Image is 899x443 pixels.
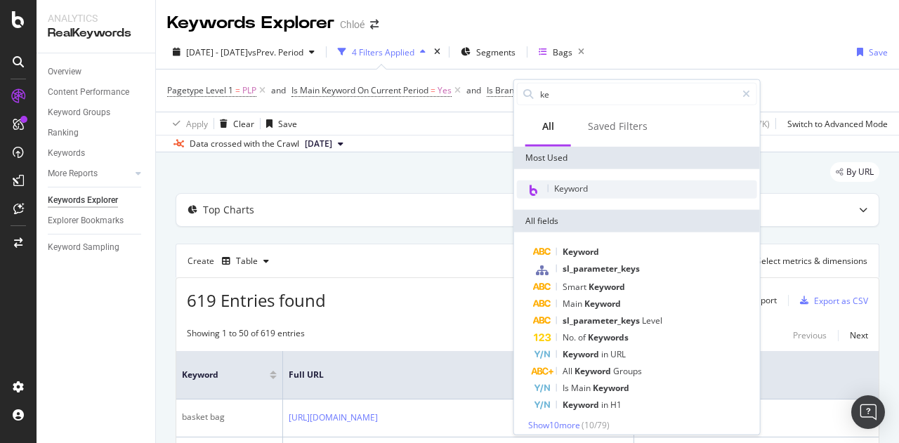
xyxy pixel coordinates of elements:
[593,382,629,394] span: Keyword
[846,168,874,176] span: By URL
[305,138,332,150] span: 2025 Sep. 27th
[793,329,827,341] div: Previous
[48,146,145,161] a: Keywords
[48,146,85,161] div: Keywords
[584,298,621,310] span: Keyword
[48,11,144,25] div: Analytics
[48,193,118,208] div: Keywords Explorer
[48,126,79,140] div: Ranking
[610,348,626,360] span: URL
[563,281,589,293] span: Smart
[167,11,334,35] div: Keywords Explorer
[48,240,119,255] div: Keyword Sampling
[187,289,326,312] span: 619 Entries found
[248,46,303,58] span: vs Prev. Period
[610,399,622,411] span: H1
[782,112,888,135] button: Switch to Advanced Mode
[261,112,297,135] button: Save
[756,255,867,267] div: Select metrics & dimensions
[167,41,320,63] button: [DATE] - [DATE]vsPrev. Period
[563,263,640,275] span: sl_parameter_keys
[182,411,277,423] div: basket bag
[48,213,145,228] a: Explorer Bookmarks
[514,210,760,232] div: All fields
[582,419,610,431] span: ( 10 / 79 )
[601,399,610,411] span: in
[533,41,590,63] button: Bags
[235,84,240,96] span: =
[850,329,868,341] div: Next
[48,25,144,41] div: RealKeywords
[528,419,580,431] span: Show 10 more
[352,46,414,58] div: 4 Filters Applied
[332,41,431,63] button: 4 Filters Applied
[814,295,868,307] div: Export as CSV
[48,85,129,100] div: Content Performance
[167,84,233,96] span: Pagetype Level 1
[233,118,254,130] div: Clear
[851,41,888,63] button: Save
[48,65,145,79] a: Overview
[167,112,208,135] button: Apply
[575,365,613,377] span: Keyword
[850,327,868,344] button: Next
[476,46,516,58] span: Segments
[539,84,736,105] input: Search by field name
[48,193,145,208] a: Keywords Explorer
[48,105,110,120] div: Keyword Groups
[794,289,868,312] button: Export as CSV
[48,213,124,228] div: Explorer Bookmarks
[563,246,599,258] span: Keyword
[613,365,642,377] span: Groups
[48,166,98,181] div: More Reports
[869,46,888,58] div: Save
[370,20,379,29] div: arrow-right-arrow-left
[563,331,578,343] span: No.
[203,203,254,217] div: Top Charts
[190,138,299,150] div: Data crossed with the Crawl
[48,166,131,181] a: More Reports
[737,253,867,270] button: Select metrics & dimensions
[278,118,297,130] div: Save
[242,81,256,100] span: PLP
[563,365,575,377] span: All
[236,257,258,265] div: Table
[48,126,145,140] a: Ranking
[291,84,428,96] span: Is Main Keyword On Current Period
[340,18,365,32] div: Chloé
[514,147,760,169] div: Most Used
[542,119,554,133] div: All
[186,118,208,130] div: Apply
[487,84,529,96] span: Is Branded
[553,46,572,58] div: Bags
[787,118,888,130] div: Switch to Advanced Mode
[48,65,81,79] div: Overview
[438,81,452,100] span: Yes
[186,46,248,58] span: [DATE] - [DATE]
[554,183,588,194] span: Keyword
[299,135,349,152] button: [DATE]
[48,105,145,120] a: Keyword Groups
[588,331,629,343] span: Keywords
[289,369,600,381] span: Full URL
[289,411,378,425] a: [URL][DOMAIN_NAME]
[563,399,601,411] span: Keyword
[431,45,443,59] div: times
[571,382,593,394] span: Main
[466,84,481,96] div: and
[431,84,435,96] span: =
[588,119,648,133] div: Saved Filters
[642,315,662,326] span: Level
[188,250,275,272] div: Create
[830,162,879,182] div: legacy label
[578,331,588,343] span: of
[563,315,642,326] span: sl_parameter_keys
[182,369,249,381] span: Keyword
[216,250,275,272] button: Table
[563,348,601,360] span: Keyword
[271,84,286,96] div: and
[851,395,885,429] div: Open Intercom Messenger
[589,281,625,293] span: Keyword
[466,84,481,97] button: and
[48,240,145,255] a: Keyword Sampling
